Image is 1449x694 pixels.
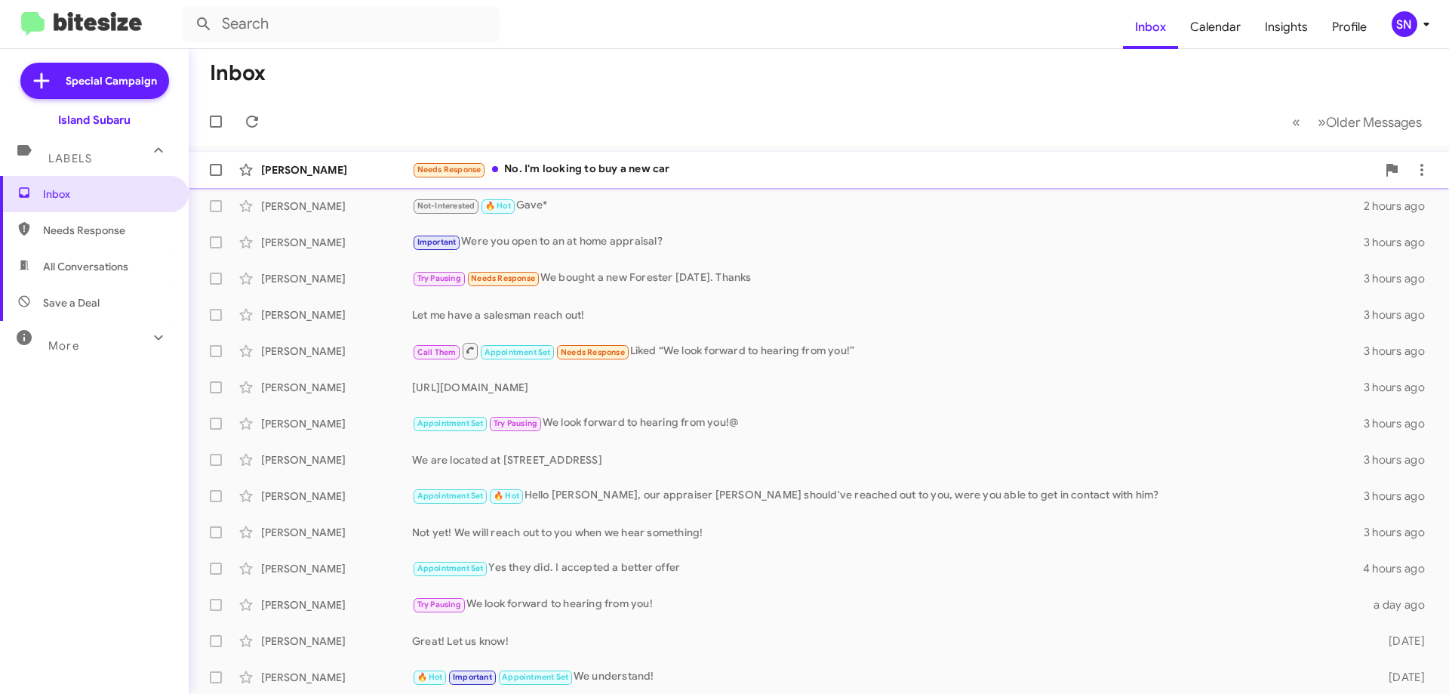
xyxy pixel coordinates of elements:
div: Gave* [412,197,1364,214]
div: 3 hours ago [1364,344,1437,359]
div: [URL][DOMAIN_NAME] [412,380,1364,395]
span: Try Pausing [417,600,461,609]
span: Try Pausing [494,418,537,428]
div: [DATE] [1364,634,1437,649]
div: We look forward to hearing from you!@ [412,415,1364,432]
div: 3 hours ago [1364,452,1437,467]
div: [PERSON_NAME] [261,670,412,685]
span: Call Them [417,347,457,357]
span: 🔥 Hot [494,491,519,501]
span: « [1292,113,1300,131]
div: [PERSON_NAME] [261,307,412,322]
div: Were you open to an at home appraisal? [412,233,1364,251]
span: Save a Deal [43,295,100,310]
button: SN [1379,11,1432,37]
div: 3 hours ago [1364,489,1437,504]
input: Search [183,6,500,42]
div: 4 hours ago [1363,561,1437,576]
div: We look forward to hearing from you! [412,596,1364,613]
div: [PERSON_NAME] [261,489,412,504]
div: Island Subaru [58,113,131,128]
div: [PERSON_NAME] [261,344,412,359]
span: Special Campaign [66,73,157,88]
span: » [1318,113,1326,131]
div: 3 hours ago [1364,380,1437,395]
div: [PERSON_NAME] [261,162,412,177]
div: 2 hours ago [1364,199,1437,214]
div: Let me have a salesman reach out! [412,307,1364,322]
div: [PERSON_NAME] [261,634,412,649]
span: Try Pausing [417,273,461,283]
span: Appointment Set [502,672,568,682]
span: Labels [48,152,92,165]
nav: Page navigation example [1284,106,1431,137]
span: Needs Response [561,347,625,357]
span: Inbox [43,187,171,202]
div: [PERSON_NAME] [261,235,412,250]
div: Not yet! We will reach out to you when we hear something! [412,525,1364,540]
div: a day ago [1364,597,1437,612]
div: [PERSON_NAME] [261,561,412,576]
span: Appointment Set [417,491,484,501]
div: Yes they did. I accepted a better offer [412,560,1363,577]
span: More [48,339,79,353]
div: [PERSON_NAME] [261,525,412,540]
div: 3 hours ago [1364,271,1437,286]
div: We are located at [STREET_ADDRESS] [412,452,1364,467]
span: Needs Response [43,223,171,238]
div: SN [1392,11,1417,37]
span: Not-Interested [417,201,475,211]
span: Needs Response [471,273,535,283]
a: Profile [1320,5,1379,49]
div: [PERSON_NAME] [261,199,412,214]
a: Calendar [1178,5,1253,49]
div: 3 hours ago [1364,307,1437,322]
span: Important [417,237,457,247]
div: We bought a new Forester [DATE]. Thanks [412,270,1364,287]
div: No. I'm looking to buy a new car [412,161,1377,178]
div: [PERSON_NAME] [261,271,412,286]
div: Great! Let us know! [412,634,1364,649]
div: Hello [PERSON_NAME], our appraiser [PERSON_NAME] should've reached out to you, were you able to g... [412,487,1364,504]
div: [PERSON_NAME] [261,597,412,612]
button: Previous [1283,106,1309,137]
div: [PERSON_NAME] [261,380,412,395]
div: Liked “We look forward to hearing from you!” [412,341,1364,360]
span: Appointment Set [417,563,484,573]
span: 🔥 Hot [417,672,443,682]
div: [PERSON_NAME] [261,416,412,431]
span: Appointment Set [417,418,484,428]
span: Older Messages [1326,114,1422,131]
a: Insights [1253,5,1320,49]
div: [PERSON_NAME] [261,452,412,467]
a: Inbox [1123,5,1178,49]
span: Important [453,672,492,682]
span: Needs Response [417,165,481,174]
div: We understand! [412,668,1364,686]
div: 3 hours ago [1364,235,1437,250]
button: Next [1309,106,1431,137]
a: Special Campaign [20,63,169,99]
span: Appointment Set [485,347,551,357]
span: All Conversations [43,259,128,274]
div: 3 hours ago [1364,416,1437,431]
h1: Inbox [210,61,266,85]
div: 3 hours ago [1364,525,1437,540]
div: [DATE] [1364,670,1437,685]
span: 🔥 Hot [485,201,511,211]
